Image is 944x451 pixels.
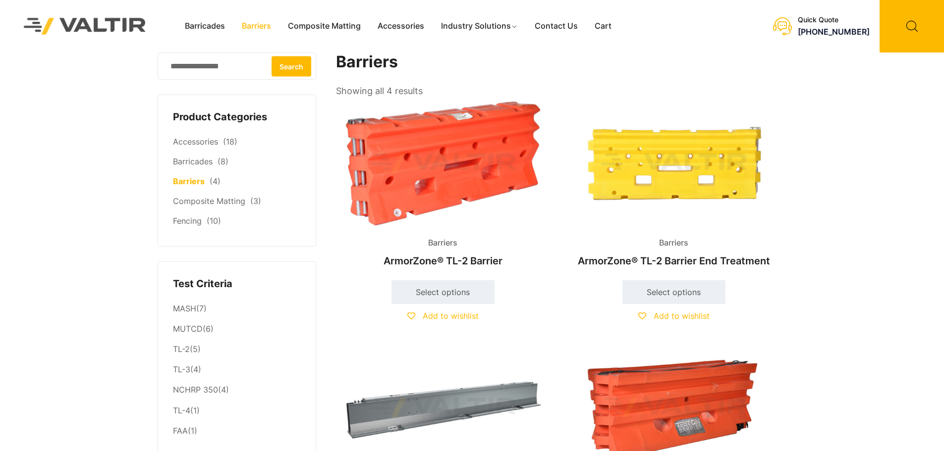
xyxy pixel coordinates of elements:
[798,16,870,24] div: Quick Quote
[173,319,301,340] li: (6)
[173,380,301,401] li: (4)
[173,176,205,186] a: Barriers
[173,216,202,226] a: Fencing
[173,324,203,334] a: MUTCD
[223,137,237,147] span: (18)
[421,236,465,251] span: Barriers
[407,311,479,321] a: Add to wishlist
[336,83,423,100] p: Showing all 4 results
[654,311,710,321] span: Add to wishlist
[11,5,159,47] img: Valtir Rentals
[173,303,196,313] a: MASH
[173,344,190,354] a: TL-2
[173,340,301,360] li: (5)
[173,156,213,166] a: Barricades
[173,196,245,206] a: Composite Matting
[173,299,301,319] li: (7)
[173,364,190,374] a: TL-3
[567,99,781,272] a: BarriersArmorZone® TL-2 Barrier End Treatment
[173,421,301,439] li: (1)
[336,52,782,72] h1: Barriers
[233,19,279,34] a: Barriers
[391,280,495,304] a: Select options for “ArmorZone® TL-2 Barrier”
[218,156,228,166] span: (8)
[369,19,433,34] a: Accessories
[250,196,261,206] span: (3)
[567,250,781,272] h2: ArmorZone® TL-2 Barrier End Treatment
[173,137,218,147] a: Accessories
[173,360,301,380] li: (4)
[173,405,190,415] a: TL-4
[207,216,221,226] span: (10)
[272,56,311,76] button: Search
[173,401,301,421] li: (1)
[336,250,550,272] h2: ArmorZone® TL-2 Barrier
[622,280,725,304] a: Select options for “ArmorZone® TL-2 Barrier End Treatment”
[176,19,233,34] a: Barricades
[173,385,218,395] a: NCHRP 350
[423,311,479,321] span: Add to wishlist
[210,176,221,186] span: (4)
[798,27,870,37] a: [PHONE_NUMBER]
[173,426,188,436] a: FAA
[433,19,526,34] a: Industry Solutions
[336,99,550,272] a: BarriersArmorZone® TL-2 Barrier
[652,236,696,251] span: Barriers
[173,110,301,125] h4: Product Categories
[279,19,369,34] a: Composite Matting
[638,311,710,321] a: Add to wishlist
[586,19,620,34] a: Cart
[173,277,301,292] h4: Test Criteria
[526,19,586,34] a: Contact Us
